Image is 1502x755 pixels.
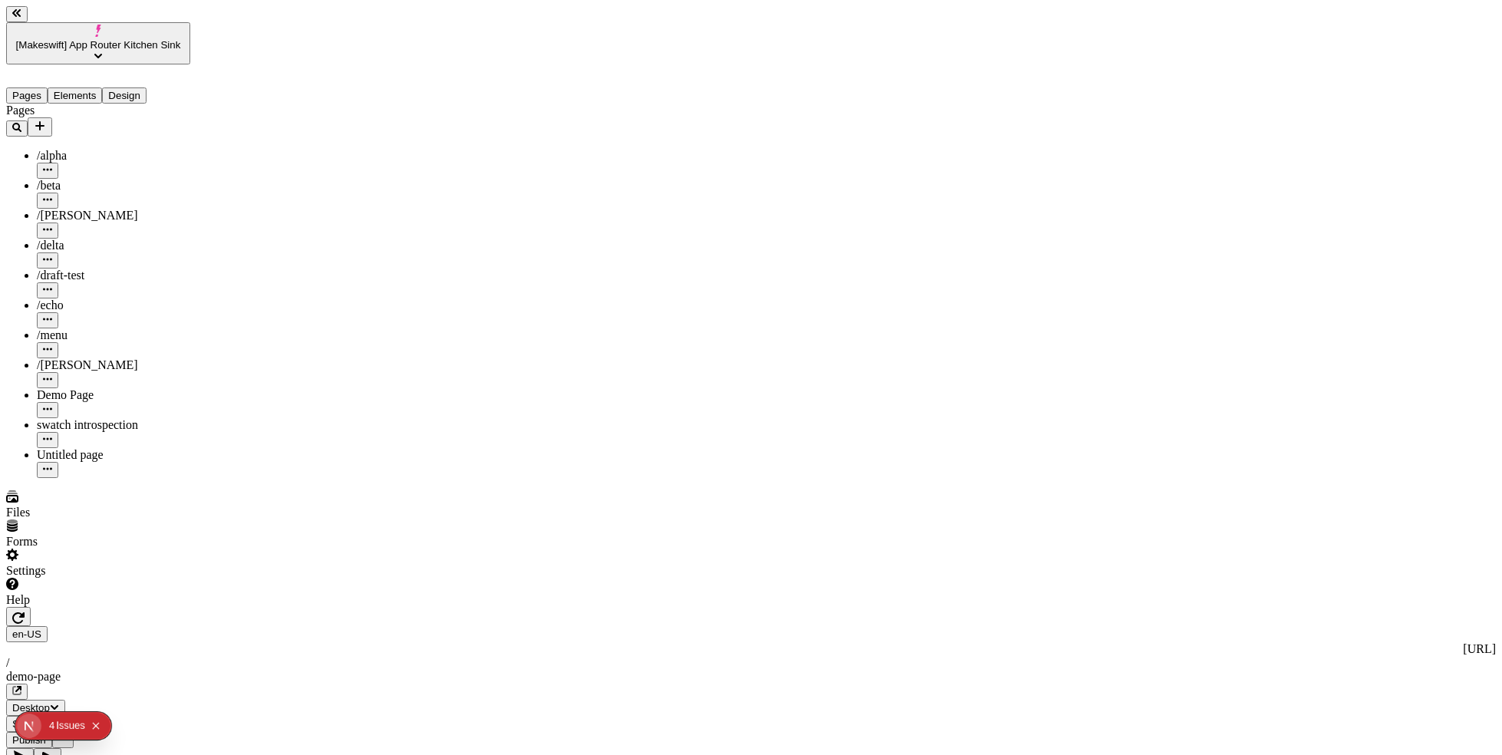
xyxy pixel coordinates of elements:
span: Publish [12,734,46,746]
div: Demo Page [37,388,190,402]
div: Untitled page [37,448,190,462]
button: Publish [6,732,52,748]
div: /delta [37,239,190,252]
span: Desktop [12,702,50,714]
button: Add new [28,117,52,137]
button: Open locale picker [6,626,48,642]
div: /alpha [37,149,190,163]
button: Desktop [6,700,65,716]
span: [Makeswift] App Router Kitchen Sink [16,39,181,51]
div: Help [6,593,190,607]
div: Pages [6,104,190,117]
div: /echo [37,298,190,312]
button: Elements [48,87,103,104]
div: swatch introspection [37,418,190,432]
button: [Makeswift] App Router Kitchen Sink [6,22,190,64]
div: Files [6,506,190,519]
button: Design [102,87,147,104]
div: Forms [6,535,190,549]
div: /[PERSON_NAME] [37,209,190,223]
div: /beta [37,179,190,193]
button: Pages [6,87,48,104]
div: [URL] [6,642,1496,656]
span: en-US [12,628,41,640]
div: demo-page [6,670,1496,684]
p: Cookie Test Route [6,12,224,26]
button: Share [6,716,46,732]
div: /menu [37,328,190,342]
div: /[PERSON_NAME] [37,358,190,372]
div: /draft-test [37,269,190,282]
div: Settings [6,564,190,578]
span: Share [12,718,40,730]
div: / [6,656,1496,670]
